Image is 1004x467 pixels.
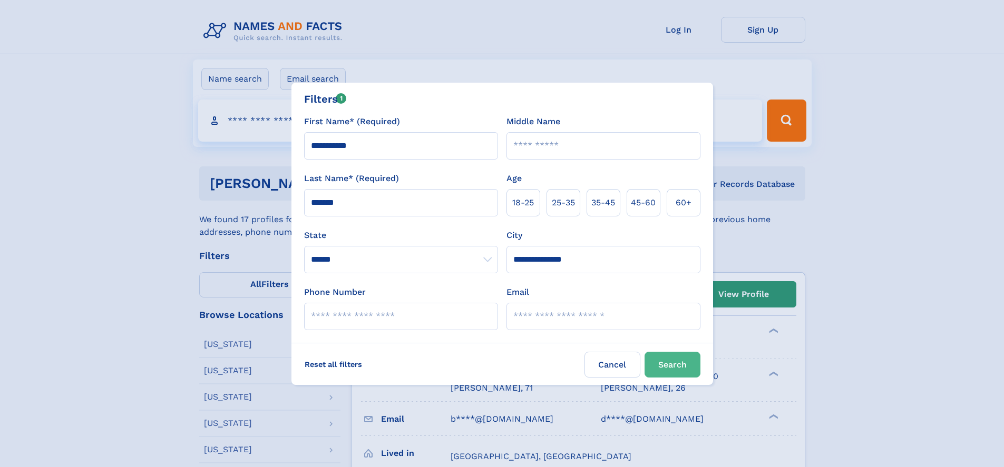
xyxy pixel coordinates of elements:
[676,196,691,209] span: 60+
[506,229,522,242] label: City
[506,286,529,299] label: Email
[584,352,640,377] label: Cancel
[304,229,498,242] label: State
[552,196,575,209] span: 25‑35
[304,91,347,107] div: Filters
[512,196,534,209] span: 18‑25
[304,172,399,185] label: Last Name* (Required)
[631,196,656,209] span: 45‑60
[304,286,366,299] label: Phone Number
[645,352,700,377] button: Search
[304,115,400,128] label: First Name* (Required)
[298,352,369,377] label: Reset all filters
[591,196,615,209] span: 35‑45
[506,115,560,128] label: Middle Name
[506,172,522,185] label: Age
